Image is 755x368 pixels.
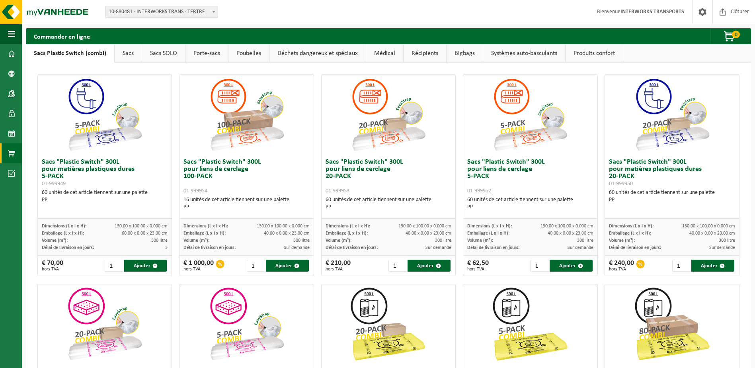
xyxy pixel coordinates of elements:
[609,224,654,229] span: Dimensions (L x l x H):
[165,245,168,250] span: 3
[185,44,228,63] a: Porte-sacs
[709,245,735,250] span: Sur demande
[142,44,185,63] a: Sacs SOLO
[326,159,452,194] h3: Sacs "Plastic Switch" 300L pour liens de cerclage 20-PACK
[490,75,570,155] img: 01-999952
[388,260,407,272] input: 1
[689,231,735,236] span: 40.00 x 0.00 x 20.00 cm
[467,196,593,211] div: 60 unités de cet article tiennent sur une palette
[467,204,593,211] div: PP
[42,231,84,236] span: Emballage (L x l x H):
[349,284,428,364] img: 01-999964
[349,75,428,155] img: 01-999953
[577,238,593,243] span: 300 litre
[719,238,735,243] span: 300 litre
[467,224,512,229] span: Dimensions (L x l x H):
[257,224,310,229] span: 130.00 x 100.00 x 0.000 cm
[326,224,370,229] span: Dimensions (L x l x H):
[122,231,168,236] span: 60.00 x 0.00 x 23.00 cm
[183,196,310,211] div: 16 unités de cet article tiennent sur une palette
[672,260,691,272] input: 1
[609,181,633,187] span: 01-999950
[435,238,451,243] span: 300 litre
[609,238,635,243] span: Volume (m³):
[42,238,68,243] span: Volume (m³):
[42,245,94,250] span: Délai de livraison en jours:
[467,267,489,272] span: hors TVA
[42,267,63,272] span: hors TVA
[467,245,519,250] span: Délai de livraison en jours:
[632,75,712,155] img: 01-999950
[183,224,228,229] span: Dimensions (L x l x H):
[183,260,214,272] div: € 1 000,00
[183,238,209,243] span: Volume (m³):
[609,196,735,204] div: PP
[609,260,634,272] div: € 240,00
[42,224,86,229] span: Dimensions (L x l x H):
[447,44,483,63] a: Bigbags
[207,75,287,155] img: 01-999954
[540,224,593,229] span: 130.00 x 100.00 x 0.000 cm
[26,28,98,44] h2: Commander en ligne
[620,9,684,15] strong: INTERWORKS TRANSPORTS
[284,245,310,250] span: Sur demande
[183,188,207,194] span: 01-999954
[326,231,368,236] span: Emballage (L x l x H):
[326,204,452,211] div: PP
[483,44,565,63] a: Systèmes auto-basculants
[404,44,446,63] a: Récipients
[124,260,167,272] button: Ajouter
[42,189,168,204] div: 60 unités de cet article tiennent sur une palette
[183,245,236,250] span: Délai de livraison en jours:
[326,267,351,272] span: hors TVA
[326,188,349,194] span: 01-999953
[467,231,509,236] span: Emballage (L x l x H):
[42,196,168,204] div: PP
[366,44,403,63] a: Médical
[732,31,740,38] span: 0
[293,238,310,243] span: 300 litre
[115,44,142,63] a: Sacs
[183,159,310,194] h3: Sacs "Plastic Switch" 300L pour liens de cerclage 100-PACK
[26,44,114,63] a: Sacs Plastic Switch (combi)
[548,231,593,236] span: 40.00 x 0.00 x 23.00 cm
[207,284,287,364] img: 01-999955
[183,267,214,272] span: hors TVA
[467,260,489,272] div: € 62,50
[326,260,351,272] div: € 210,00
[467,238,493,243] span: Volume (m³):
[408,260,451,272] button: Ajouter
[490,284,570,364] img: 01-999963
[247,260,265,272] input: 1
[550,260,593,272] button: Ajouter
[568,245,593,250] span: Sur demande
[105,6,218,18] span: 10-880481 - INTERWORKS TRANS - TERTRE
[105,260,123,272] input: 1
[183,204,310,211] div: PP
[609,231,651,236] span: Emballage (L x l x H):
[632,284,712,364] img: 01-999968
[228,44,269,63] a: Poubelles
[65,284,144,364] img: 01-999956
[398,224,451,229] span: 130.00 x 100.00 x 0.000 cm
[151,238,168,243] span: 300 litre
[264,231,310,236] span: 40.00 x 0.00 x 23.00 cm
[326,196,452,211] div: 60 unités de cet article tiennent sur une palette
[566,44,623,63] a: Produits confort
[266,260,309,272] button: Ajouter
[42,260,63,272] div: € 70,00
[530,260,549,272] input: 1
[42,181,66,187] span: 01-999949
[183,231,226,236] span: Emballage (L x l x H):
[406,231,451,236] span: 40.00 x 0.00 x 23.00 cm
[710,28,750,44] button: 0
[691,260,734,272] button: Ajouter
[609,245,661,250] span: Délai de livraison en jours:
[269,44,366,63] a: Déchets dangereux et spéciaux
[65,75,144,155] img: 01-999949
[467,159,593,194] h3: Sacs "Plastic Switch" 300L pour liens de cerclage 5-PACK
[682,224,735,229] span: 130.00 x 100.00 x 0.000 cm
[326,238,351,243] span: Volume (m³):
[42,159,168,187] h3: Sacs "Plastic Switch" 300L pour matières plastiques dures 5-PACK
